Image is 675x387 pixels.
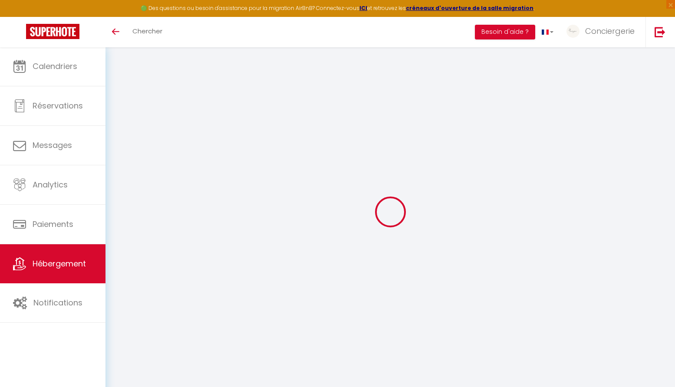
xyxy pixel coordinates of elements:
span: Conciergerie [585,26,635,36]
span: Analytics [33,179,68,190]
img: ... [566,25,580,38]
a: Chercher [126,17,169,47]
span: Notifications [33,297,82,308]
a: ICI [359,4,367,12]
span: Chercher [132,26,162,36]
span: Paiements [33,219,73,230]
span: Messages [33,140,72,151]
span: Hébergement [33,258,86,269]
a: ... Conciergerie [560,17,645,47]
a: créneaux d'ouverture de la salle migration [406,4,533,12]
img: logout [655,26,665,37]
button: Besoin d'aide ? [475,25,535,39]
span: Réservations [33,100,83,111]
span: Calendriers [33,61,77,72]
img: Super Booking [26,24,79,39]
